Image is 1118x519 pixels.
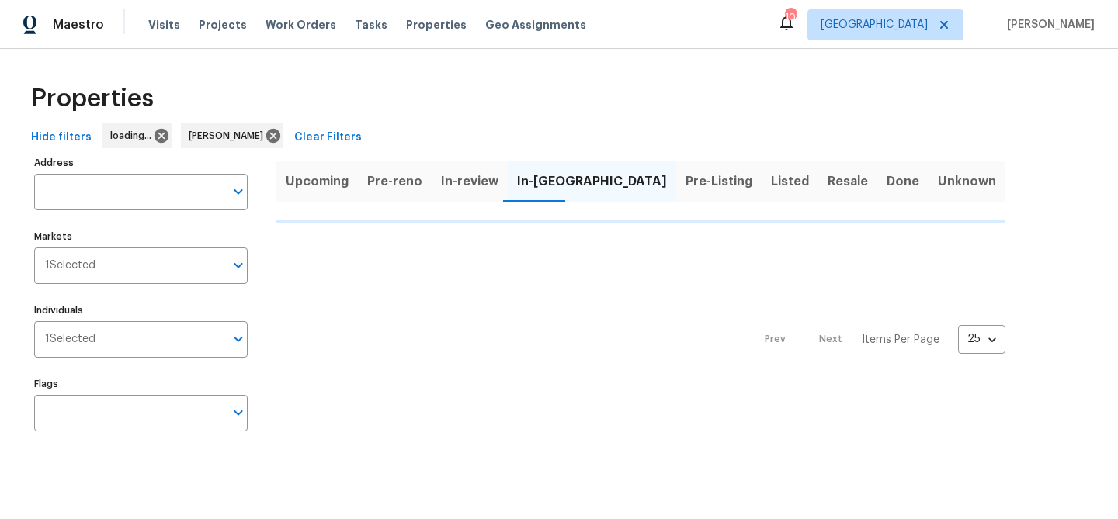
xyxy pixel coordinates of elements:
[686,171,752,192] span: Pre-Listing
[406,17,467,33] span: Properties
[887,171,919,192] span: Done
[25,123,98,152] button: Hide filters
[227,181,249,202] button: Open
[189,128,269,144] span: [PERSON_NAME]
[266,17,336,33] span: Work Orders
[45,333,95,346] span: 1 Selected
[485,17,586,33] span: Geo Assignments
[34,158,248,168] label: Address
[294,128,362,147] span: Clear Filters
[862,332,939,348] p: Items Per Page
[785,9,796,25] div: 103
[31,128,92,147] span: Hide filters
[227,254,249,276] button: Open
[181,123,283,148] div: [PERSON_NAME]
[441,171,498,192] span: In-review
[771,171,809,192] span: Listed
[750,233,1005,447] nav: Pagination Navigation
[958,319,1005,359] div: 25
[34,232,248,241] label: Markets
[34,306,248,315] label: Individuals
[53,17,104,33] span: Maestro
[110,128,158,144] span: loading...
[821,17,928,33] span: [GEOGRAPHIC_DATA]
[45,259,95,272] span: 1 Selected
[355,19,387,30] span: Tasks
[102,123,172,148] div: loading...
[31,91,154,106] span: Properties
[286,171,349,192] span: Upcoming
[938,171,996,192] span: Unknown
[199,17,247,33] span: Projects
[517,171,667,192] span: In-[GEOGRAPHIC_DATA]
[288,123,368,152] button: Clear Filters
[227,402,249,424] button: Open
[828,171,868,192] span: Resale
[367,171,422,192] span: Pre-reno
[148,17,180,33] span: Visits
[1001,17,1095,33] span: [PERSON_NAME]
[227,328,249,350] button: Open
[34,379,248,389] label: Flags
